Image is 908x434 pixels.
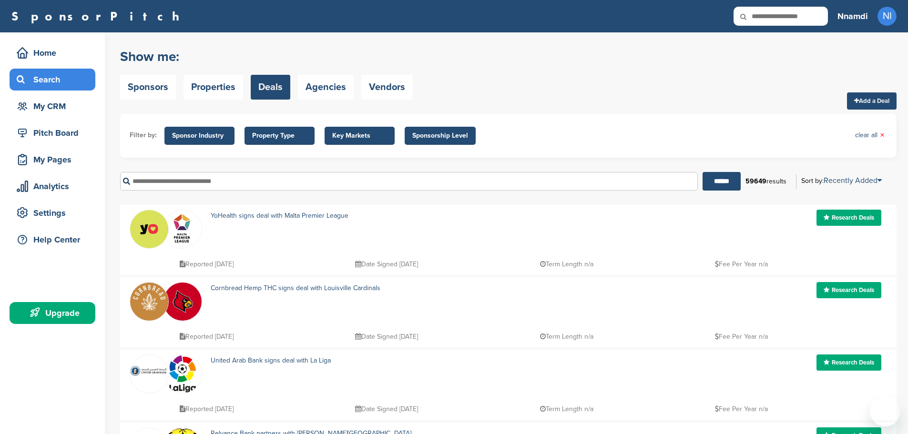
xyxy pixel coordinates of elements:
li: Filter by: [130,130,157,141]
a: My CRM [10,95,95,117]
span: × [880,130,885,141]
a: Recently Added [824,176,882,185]
div: My CRM [14,98,95,115]
div: My Pages [14,151,95,168]
div: Sort by: [801,177,882,184]
a: Search [10,69,95,91]
a: Sponsors [120,75,176,100]
p: Fee Per Year n/a [715,331,768,343]
p: Term Length n/a [540,258,593,270]
p: Date Signed [DATE] [355,258,418,270]
a: Nnamdi [837,6,868,27]
span: Key Markets [332,131,387,141]
span: Property Type [252,131,307,141]
img: 525644331 17898828333253369 2166898335964047711 n [130,210,168,248]
a: Help Center [10,229,95,251]
img: Laliga logo [163,355,202,393]
img: Group 244 [163,210,202,248]
h3: Nnamdi [837,10,868,23]
a: Add a Deal [847,92,897,110]
div: Search [14,71,95,88]
a: Upgrade [10,302,95,324]
a: clear all× [855,130,885,141]
span: Sponsorship Level [412,131,468,141]
span: NI [877,7,897,26]
div: results [741,173,791,190]
span: Sponsor Industry [172,131,227,141]
a: Agencies [298,75,354,100]
a: Analytics [10,175,95,197]
p: Term Length n/a [540,331,593,343]
p: Reported [DATE] [180,331,234,343]
p: Fee Per Year n/a [715,258,768,270]
a: Pitch Board [10,122,95,144]
a: YoHealth signs deal with Malta Premier League [211,212,348,220]
a: Research Deals [816,282,881,298]
a: Cornbread Hemp THC signs deal with Louisville Cardinals [211,284,380,292]
div: Home [14,44,95,61]
img: Ophy wkc 400x400 [163,283,202,321]
a: SponsorPitch [11,10,185,22]
p: Date Signed [DATE] [355,331,418,343]
a: Research Deals [816,354,881,371]
a: Home [10,42,95,64]
div: Help Center [14,231,95,248]
iframe: Button to launch messaging window [870,396,900,426]
a: Vendors [361,75,413,100]
a: Deals [251,75,290,100]
h2: Show me: [120,48,413,65]
div: Analytics [14,178,95,195]
p: Reported [DATE] [180,258,234,270]
div: Settings [14,204,95,222]
div: Pitch Board [14,124,95,141]
a: United Arab Bank signs deal with La Liga [211,356,331,364]
b: 59649 [745,177,766,185]
a: Properties [184,75,243,100]
a: Research Deals [816,210,881,226]
a: Settings [10,202,95,224]
img: Data [130,365,168,377]
img: 6eae1oa 400x400 [130,283,168,321]
div: Upgrade [14,304,95,322]
a: My Pages [10,149,95,171]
